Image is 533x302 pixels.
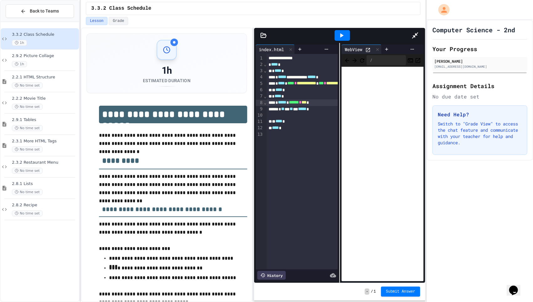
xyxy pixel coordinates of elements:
div: 12 [256,125,264,131]
span: Fold line [264,100,267,105]
div: 6 [256,87,264,93]
span: 2.2.1 HTML Structure [12,75,78,80]
span: 3.3.2 Class Schedule [91,5,151,12]
span: Forward [352,56,358,64]
div: 1h [143,65,191,76]
div: [EMAIL_ADDRESS][DOMAIN_NAME] [434,64,525,69]
button: Open in new tab [415,56,421,64]
h2: Your Progress [432,45,527,53]
span: 3.3.2 Class Schedule [12,32,78,37]
span: No time set [12,125,43,131]
span: 2.3.2 Restaurant Menu [12,160,78,165]
span: No time set [12,82,43,88]
span: Fold line [264,94,267,99]
span: - [365,289,369,295]
button: Console [407,56,414,64]
div: 9 [256,106,264,112]
div: index.html [256,46,287,53]
span: 2.9.2 Picture Collage [12,53,78,59]
span: No time set [12,104,43,110]
span: 2.9.1 Tables [12,117,78,123]
div: 13 [256,131,264,138]
span: Fold line [264,68,267,73]
h1: Computer Science - 2nd [432,25,515,34]
span: No time set [12,146,43,152]
div: 11 [256,119,264,125]
div: Estimated Duration [143,77,191,84]
div: No due date set [432,93,527,100]
div: WebView [342,46,365,53]
span: 1h [12,61,27,67]
span: 2.8.1 Lists [12,181,78,187]
iframe: Web Preview [342,67,424,282]
div: My Account [432,3,451,17]
span: Back [344,56,350,64]
button: Submit Answer [381,287,421,297]
div: index.html [256,45,295,54]
div: 2 [256,61,264,68]
div: [PERSON_NAME] [434,58,525,64]
span: Fold line [264,62,267,67]
button: Lesson [86,17,107,25]
p: Switch to "Grade View" to access the chat feature and communicate with your teacher for help and ... [438,121,522,146]
div: 10 [256,112,264,119]
div: 3 [256,68,264,74]
span: Submit Answer [386,289,415,294]
button: Refresh [359,56,365,64]
span: No time set [12,210,43,216]
h3: Need Help? [438,111,522,118]
div: WebView [342,45,382,54]
span: 1h [12,40,27,46]
div: 8 [256,100,264,106]
div: 7 [256,93,264,99]
span: / [371,289,373,294]
div: 5 [256,81,264,87]
button: Back to Teams [6,4,74,18]
span: No time set [12,189,43,195]
button: Grade [109,17,128,25]
div: 1 [256,55,264,61]
span: No time set [12,168,43,174]
span: 1 [374,289,376,294]
iframe: chat widget [507,277,527,296]
h2: Assignment Details [432,82,527,90]
div: 4 [256,74,264,80]
div: / [367,55,406,65]
div: History [257,271,286,280]
span: 2.8.2 Recipe [12,203,78,208]
span: Back to Teams [30,8,59,14]
span: 2.2.2 Movie Title [12,96,78,101]
span: 2.3.1 More HTML Tags [12,139,78,144]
